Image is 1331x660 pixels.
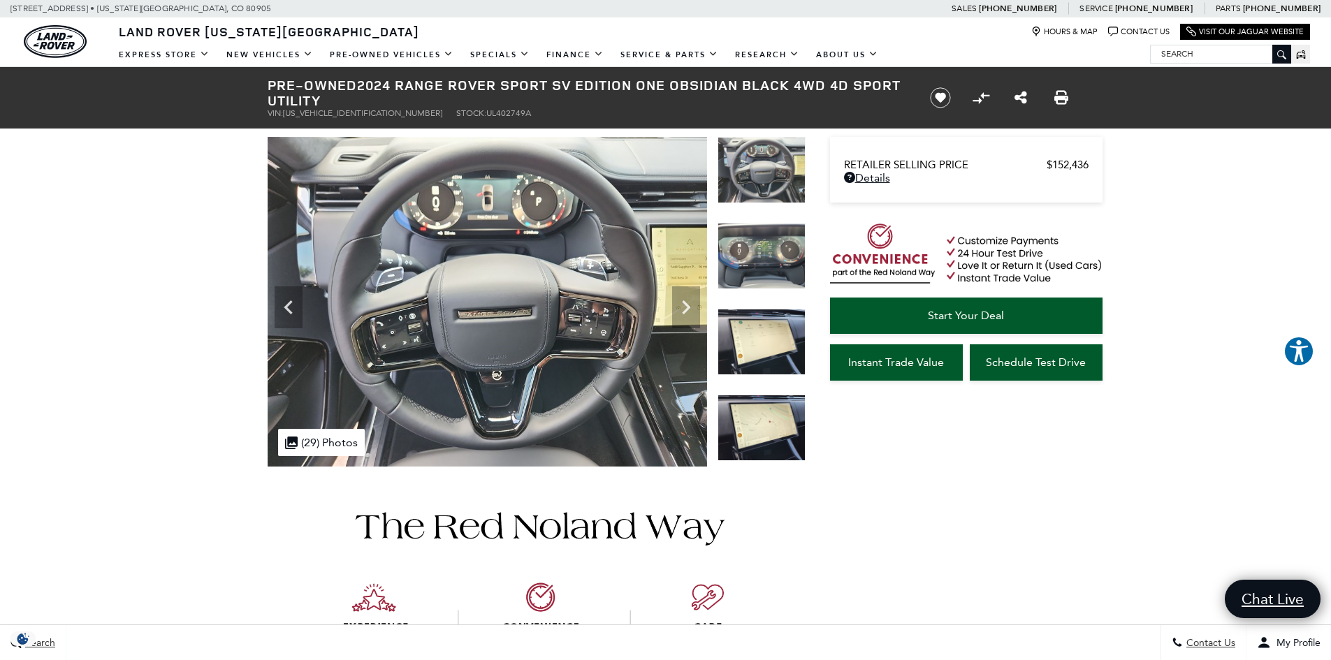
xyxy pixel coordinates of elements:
[462,43,538,67] a: Specials
[1054,89,1068,106] a: Print this Pre-Owned 2024 Range Rover Sport SV Edition One Obsidian Black 4WD 4D Sport Utility
[672,286,700,328] div: Next
[110,43,887,67] nav: Main Navigation
[1243,3,1321,14] a: [PHONE_NUMBER]
[1183,637,1235,649] span: Contact Us
[808,43,887,67] a: About Us
[1014,89,1027,106] a: Share this Pre-Owned 2024 Range Rover Sport SV Edition One Obsidian Black 4WD 4D Sport Utility
[110,43,218,67] a: EXPRESS STORE
[830,298,1103,334] a: Start Your Deal
[1108,27,1170,37] a: Contact Us
[268,75,357,94] strong: Pre-Owned
[7,631,39,646] img: Opt-Out Icon
[119,23,419,40] span: Land Rover [US_STATE][GEOGRAPHIC_DATA]
[925,87,956,109] button: Save vehicle
[456,108,486,118] span: Stock:
[1246,625,1331,660] button: Open user profile menu
[321,43,462,67] a: Pre-Owned Vehicles
[1079,3,1112,13] span: Service
[1216,3,1241,13] span: Parts
[986,355,1086,369] span: Schedule Test Drive
[718,395,806,461] img: Used 2024 Obsidian Black SV Bespoke Ultra Metallic Gloss Land Rover SV Edition One Obsidian Black...
[718,309,806,375] img: Used 2024 Obsidian Black SV Bespoke Ultra Metallic Gloss Land Rover SV Edition One Obsidian Black...
[1115,3,1193,14] a: [PHONE_NUMBER]
[848,355,944,369] span: Instant Trade Value
[1283,336,1314,367] button: Explore your accessibility options
[268,108,283,118] span: VIN:
[830,344,963,381] a: Instant Trade Value
[1047,159,1089,171] span: $152,436
[612,43,727,67] a: Service & Parts
[844,159,1089,171] a: Retailer Selling Price $152,436
[275,286,303,328] div: Previous
[952,3,977,13] span: Sales
[1031,27,1098,37] a: Hours & Map
[979,3,1056,14] a: [PHONE_NUMBER]
[10,3,271,13] a: [STREET_ADDRESS] • [US_STATE][GEOGRAPHIC_DATA], CO 80905
[1235,589,1311,608] span: Chat Live
[1225,580,1321,618] a: Chat Live
[970,344,1103,381] a: Schedule Test Drive
[283,108,442,118] span: [US_VEHICLE_IDENTIFICATION_NUMBER]
[928,309,1004,322] span: Start Your Deal
[24,25,87,58] a: land-rover
[268,78,907,108] h1: 2024 Range Rover Sport SV Edition One Obsidian Black 4WD 4D Sport Utility
[1186,27,1304,37] a: Visit Our Jaguar Website
[486,108,531,118] span: UL402749A
[718,223,806,289] img: Used 2024 Obsidian Black SV Bespoke Ultra Metallic Gloss Land Rover SV Edition One Obsidian Black...
[718,137,806,203] img: Used 2024 Obsidian Black SV Bespoke Ultra Metallic Gloss Land Rover SV Edition One Obsidian Black...
[538,43,612,67] a: Finance
[970,87,991,108] button: Compare Vehicle
[110,23,428,40] a: Land Rover [US_STATE][GEOGRAPHIC_DATA]
[24,25,87,58] img: Land Rover
[278,429,365,456] div: (29) Photos
[1151,45,1290,62] input: Search
[1271,637,1321,649] span: My Profile
[7,631,39,646] section: Click to Open Cookie Consent Modal
[844,159,1047,171] span: Retailer Selling Price
[727,43,808,67] a: Research
[844,171,1089,184] a: Details
[218,43,321,67] a: New Vehicles
[268,137,707,467] img: Used 2024 Obsidian Black SV Bespoke Ultra Metallic Gloss Land Rover SV Edition One Obsidian Black...
[1283,336,1314,369] aside: Accessibility Help Desk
